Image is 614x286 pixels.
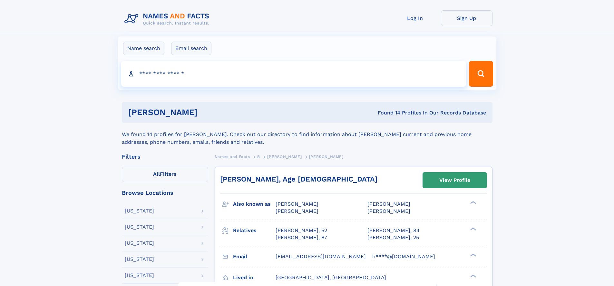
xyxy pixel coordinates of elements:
[276,234,327,241] a: [PERSON_NAME], 87
[220,175,377,183] a: [PERSON_NAME], Age [DEMOGRAPHIC_DATA]
[122,190,208,196] div: Browse Locations
[267,154,302,159] span: [PERSON_NAME]
[469,61,493,87] button: Search Button
[122,123,492,146] div: We found 14 profiles for [PERSON_NAME]. Check out our directory to find information about [PERSON...
[469,253,476,257] div: ❯
[233,251,276,262] h3: Email
[288,109,486,116] div: Found 14 Profiles In Our Records Database
[125,224,154,230] div: [US_STATE]
[367,208,410,214] span: [PERSON_NAME]
[367,227,420,234] a: [PERSON_NAME], 84
[469,201,476,205] div: ❯
[276,208,318,214] span: [PERSON_NAME]
[276,253,366,260] span: [EMAIL_ADDRESS][DOMAIN_NAME]
[125,241,154,246] div: [US_STATE]
[257,153,260,161] a: B
[122,10,215,28] img: Logo Names and Facts
[128,108,288,116] h1: [PERSON_NAME]
[121,61,466,87] input: search input
[125,208,154,213] div: [US_STATE]
[153,171,160,177] span: All
[439,173,470,188] div: View Profile
[125,273,154,278] div: [US_STATE]
[122,167,208,182] label: Filters
[367,234,419,241] a: [PERSON_NAME], 25
[257,154,260,159] span: B
[276,227,327,234] a: [PERSON_NAME], 52
[276,201,318,207] span: [PERSON_NAME]
[441,10,492,26] a: Sign Up
[215,153,250,161] a: Names and Facts
[123,42,164,55] label: Name search
[389,10,441,26] a: Log In
[233,199,276,210] h3: Also known as
[233,225,276,236] h3: Relatives
[122,154,208,160] div: Filters
[309,154,344,159] span: [PERSON_NAME]
[469,227,476,231] div: ❯
[469,274,476,278] div: ❯
[367,201,410,207] span: [PERSON_NAME]
[276,274,386,281] span: [GEOGRAPHIC_DATA], [GEOGRAPHIC_DATA]
[423,173,487,188] a: View Profile
[125,257,154,262] div: [US_STATE]
[171,42,211,55] label: Email search
[267,153,302,161] a: [PERSON_NAME]
[233,272,276,283] h3: Lived in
